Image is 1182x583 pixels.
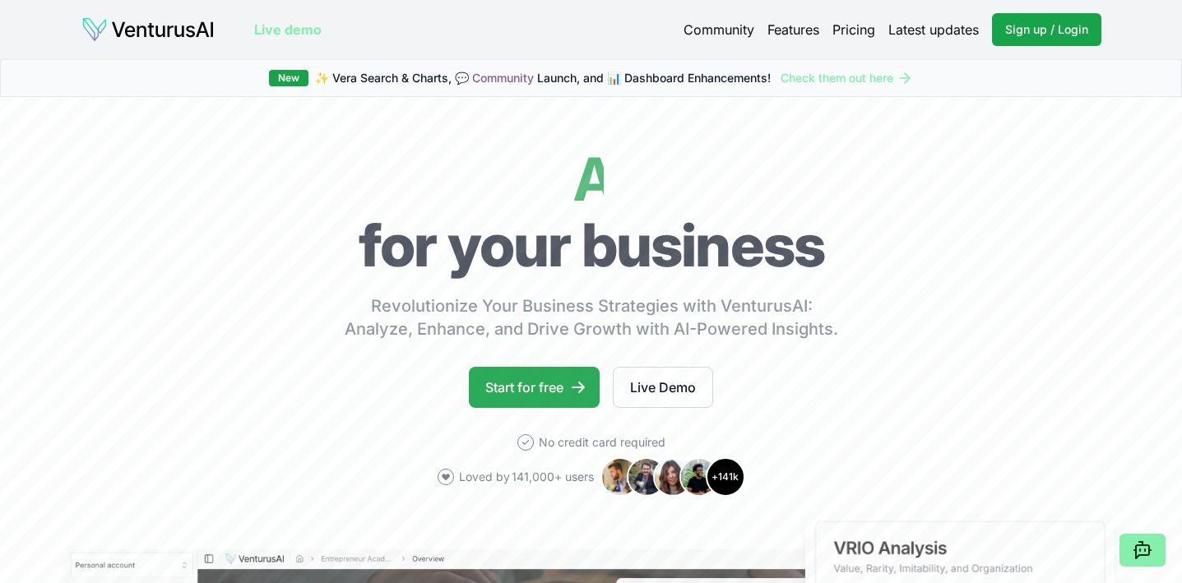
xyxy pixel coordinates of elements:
img: Avatar 2 [627,457,666,497]
a: Live Demo [613,367,713,408]
a: Live demo [254,20,322,39]
a: Community [472,71,534,85]
div: New [269,70,308,86]
img: Avatar 1 [600,457,640,497]
a: Community [684,20,754,39]
a: Sign up / Login [992,13,1101,46]
a: Latest updates [888,20,979,39]
img: logo [81,16,215,43]
span: ✨ Vera Search & Charts, 💬 Launch, and 📊 Dashboard Enhancements! [315,70,771,86]
img: Avatar 4 [679,457,719,497]
a: Check them out here [781,70,913,86]
img: Avatar 3 [653,457,693,497]
a: Start for free [469,367,600,408]
a: Features [767,20,819,39]
span: Sign up / Login [1005,21,1088,38]
a: Pricing [832,20,875,39]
